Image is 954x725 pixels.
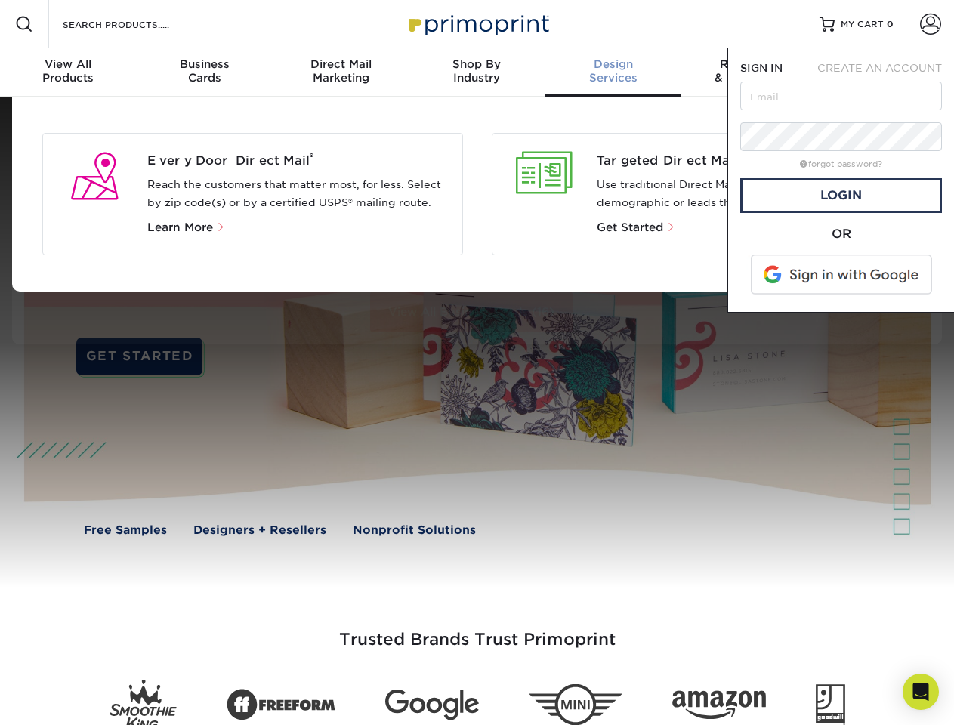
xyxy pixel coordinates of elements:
div: OR [740,225,942,243]
div: Open Intercom Messenger [903,674,939,710]
span: Shop By [409,57,545,71]
span: Resources [681,57,817,71]
span: SIGN IN [740,62,783,74]
img: Goodwill [816,684,845,725]
a: Login [740,178,942,213]
span: Business [136,57,272,71]
input: SEARCH PRODUCTS..... [61,15,208,33]
span: Direct Mail [273,57,409,71]
input: Email [740,82,942,110]
div: Cards [136,57,272,85]
span: Design [545,57,681,71]
img: Google [385,690,479,720]
div: Services [545,57,681,85]
a: Resources& Templates [681,48,817,97]
a: BusinessCards [136,48,272,97]
img: Amazon [672,691,766,720]
div: & Templates [681,57,817,85]
a: Direct MailMarketing [273,48,409,97]
div: Marketing [273,57,409,85]
a: Shop ByIndustry [409,48,545,97]
div: Industry [409,57,545,85]
span: MY CART [841,18,884,31]
img: Primoprint [402,8,553,40]
h3: Trusted Brands Trust Primoprint [36,594,919,668]
a: forgot password? [800,159,882,169]
span: 0 [887,19,894,29]
a: DesignServices [545,48,681,97]
span: CREATE AN ACCOUNT [817,62,942,74]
